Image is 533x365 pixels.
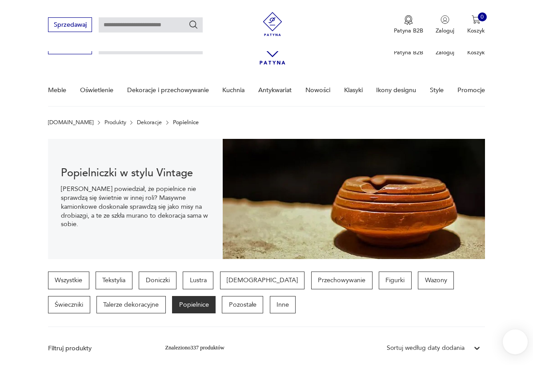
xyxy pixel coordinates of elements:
button: 0Koszyk [467,15,485,35]
a: Nowości [305,75,330,105]
p: Patyna B2B [394,49,423,57]
a: Wszystkie [48,272,89,289]
a: Ikony designu [376,75,416,105]
a: Tekstylia [96,272,132,289]
img: Ikonka użytkownika [441,15,449,24]
button: Zaloguj [436,15,454,35]
iframe: Smartsupp widget button [503,329,528,354]
a: Oświetlenie [80,75,113,105]
a: Klasyki [344,75,363,105]
p: [PERSON_NAME] powiedział, że popielnice nie sprawdzą się świetnie w innej roli? Masywne kamionkow... [61,185,210,229]
a: Style [430,75,444,105]
a: Przechowywanie [311,272,373,289]
a: Dekoracje [137,119,162,126]
a: Wazony [418,272,454,289]
img: Patyna - sklep z meblami i dekoracjami vintage [258,12,288,36]
a: Lustra [183,272,213,289]
p: Patyna B2B [394,27,423,35]
p: Koszyk [467,49,485,57]
a: Pozostałe [222,296,263,314]
img: Ikona medalu [404,15,413,25]
button: Szukaj [188,20,198,29]
a: Doniczki [139,272,176,289]
a: Inne [270,296,296,314]
img: Ikona koszyka [472,15,481,24]
a: Sprzedawaj [48,23,92,28]
p: Zaloguj [436,49,454,57]
p: Koszyk [467,27,485,35]
a: Produkty [104,119,126,126]
div: 0 [478,12,487,21]
a: Meble [48,75,66,105]
a: Antykwariat [258,75,292,105]
div: Sortuj według daty dodania [387,344,465,353]
button: Patyna B2B [394,15,423,35]
a: Popielnice [172,296,216,314]
a: Świeczniki [48,296,90,314]
a: Promocje [457,75,485,105]
a: [DOMAIN_NAME] [48,119,93,126]
img: a207c5be82fb98b9f3a3a306292115d6.jpg [223,139,485,259]
p: Popielnice [173,119,199,126]
a: Kuchnia [222,75,244,105]
a: Dekoracje i przechowywanie [127,75,209,105]
a: Ikona medaluPatyna B2B [394,15,423,35]
h1: Popielniczki w stylu Vintage [61,169,210,178]
p: Zaloguj [436,27,454,35]
div: Znaleziono 337 produktów [165,344,224,353]
button: Sprzedawaj [48,17,92,32]
a: [DEMOGRAPHIC_DATA] [220,272,305,289]
a: Figurki [379,272,412,289]
a: Talerze dekoracyjne [96,296,166,314]
p: Filtruj produkty [48,344,146,353]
